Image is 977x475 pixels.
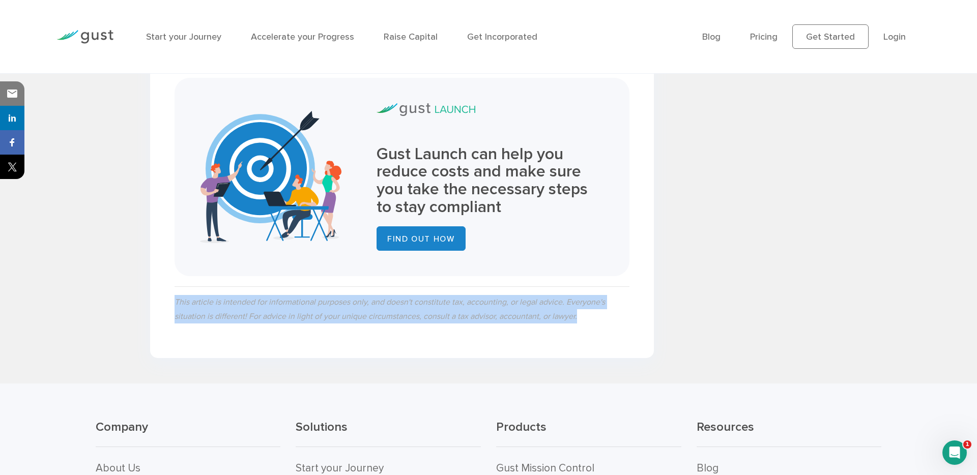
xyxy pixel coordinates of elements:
[883,32,906,42] a: Login
[175,295,629,323] p: This article is intended for informational purposes only, and doesn't constitute tax, accounting,...
[496,419,681,447] h3: Products
[56,30,113,44] img: Gust Logo
[96,462,140,474] a: About Us
[384,32,438,42] a: Raise Capital
[697,462,719,474] a: Blog
[96,419,281,447] h3: Company
[296,462,384,474] a: Start your Journey
[963,440,971,449] span: 1
[942,440,967,465] iframe: Intercom live chat
[702,32,721,42] a: Blog
[750,32,778,42] a: Pricing
[377,226,465,251] a: FIND OUT HOW
[296,419,481,447] h3: Solutions
[792,24,869,49] a: Get Started
[697,419,882,447] h3: Resources
[377,145,604,217] h3: Gust Launch can help you reduce costs and make sure you take the necessary steps to stay compliant
[496,462,594,474] a: Gust Mission Control
[467,32,537,42] a: Get Incorporated
[146,32,221,42] a: Start your Journey
[251,32,354,42] a: Accelerate your Progress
